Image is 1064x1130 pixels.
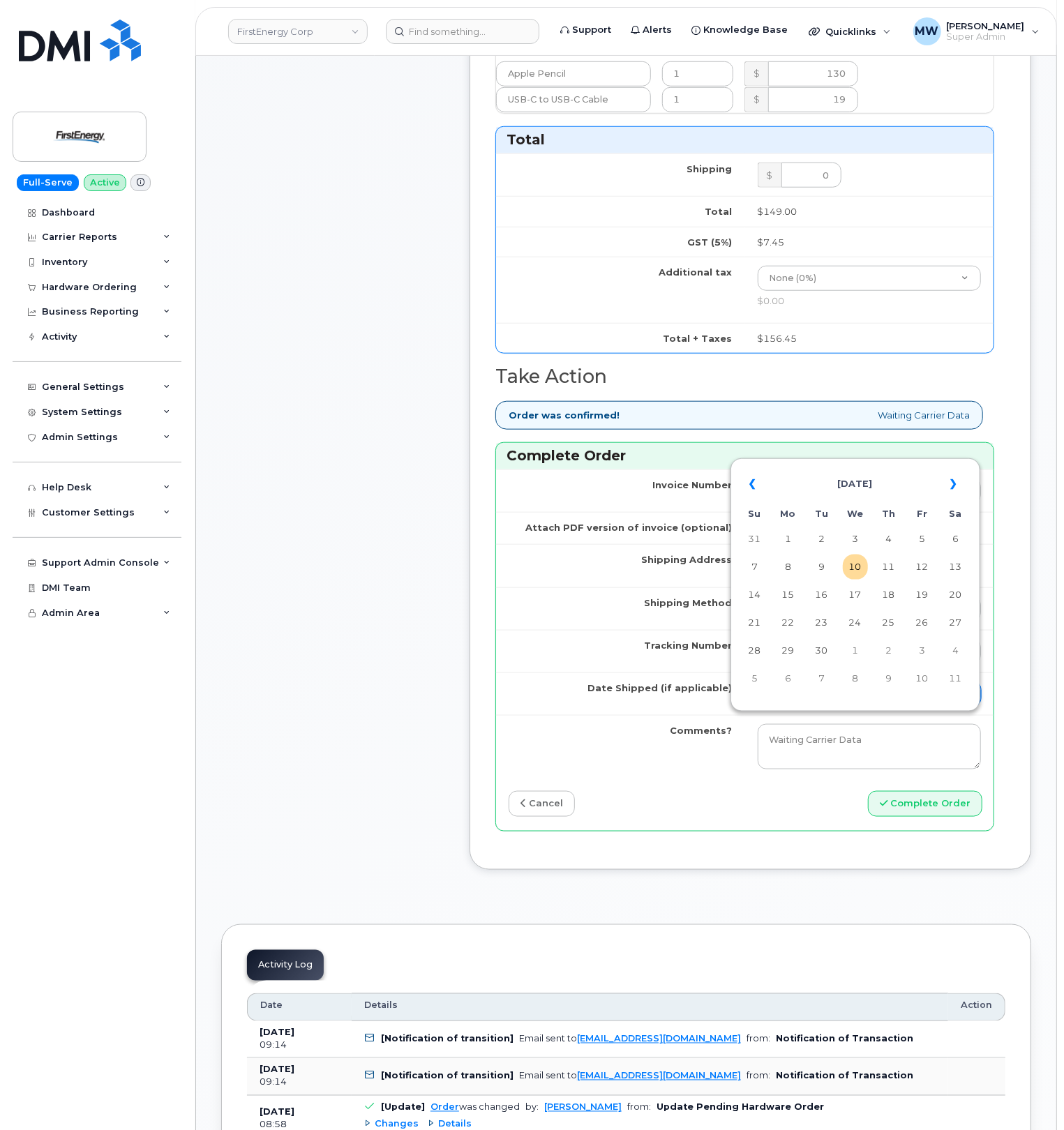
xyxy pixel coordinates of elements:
td: 8 [843,666,868,691]
td: 30 [809,638,834,663]
a: [EMAIL_ADDRESS][DOMAIN_NAME] [577,1034,741,1044]
label: Invoice Number [653,479,733,492]
span: [PERSON_NAME] [947,20,1025,31]
td: 11 [876,555,901,580]
span: $149.00 [758,206,797,217]
a: [PERSON_NAME] [544,1102,622,1113]
label: Date Shipped (if applicable) [588,681,733,695]
td: 9 [809,555,834,580]
div: Email sent to [519,1071,741,1081]
div: Quicklinks [799,17,901,45]
span: $156.45 [758,333,797,344]
label: Comments? [670,724,733,737]
textarea: Waiting Carrier Data [758,724,982,770]
label: GST (5%) [688,236,733,249]
b: [Notification of transition] [381,1034,514,1044]
label: Attach PDF version of invoice (optional) [526,521,733,534]
td: 6 [943,527,968,552]
label: Shipping Address [642,553,733,566]
td: 10 [843,555,868,580]
span: $7.45 [758,236,785,248]
th: Th [876,503,901,524]
td: 28 [742,638,767,663]
td: 8 [776,555,801,580]
th: « [742,467,767,501]
td: 24 [843,610,868,635]
td: 13 [943,555,968,580]
td: 1 [776,527,801,552]
a: Order [430,1102,459,1113]
td: 19 [910,582,935,608]
td: 22 [776,610,801,635]
label: Additional tax [659,266,733,279]
td: 7 [809,666,834,691]
td: 2 [876,638,901,663]
td: 29 [776,638,801,663]
th: Action [948,993,1005,1021]
label: Shipping Method [645,596,733,610]
span: Alerts [643,23,672,37]
td: 5 [742,666,767,691]
div: $ [744,87,768,112]
a: Knowledge Base [682,16,797,44]
div: 09:14 [260,1076,339,1089]
label: Total + Taxes [664,332,733,345]
span: Date [260,1000,283,1012]
span: from: [627,1102,651,1113]
div: Marissa Weiss [904,17,1049,45]
h3: Complete Order [507,446,983,465]
td: 25 [876,610,901,635]
th: Fr [910,503,935,524]
th: Mo [776,503,801,524]
td: 16 [809,582,834,608]
td: 17 [843,582,868,608]
td: 9 [876,666,901,691]
iframe: Messenger Launcher [1003,1069,1054,1120]
div: 09:14 [260,1039,339,1052]
a: Support [550,16,621,44]
div: $ [758,163,781,188]
h3: Total [507,130,983,149]
td: 14 [742,582,767,608]
td: 12 [910,555,935,580]
td: 4 [876,527,901,552]
span: from: [747,1071,770,1081]
b: [DATE] [260,1064,294,1075]
td: 27 [943,610,968,635]
th: Su [742,503,767,524]
div: Waiting Carrier Data [495,401,983,430]
strong: Order was confirmed! [509,409,620,422]
span: from: [747,1034,770,1044]
td: 10 [910,666,935,691]
div: was changed [430,1102,520,1113]
td: 11 [943,666,968,691]
b: [DATE] [260,1027,294,1038]
a: cancel [509,791,575,817]
div: $0.00 [758,294,982,308]
td: 18 [876,582,901,608]
td: 3 [843,527,868,552]
td: 4 [943,638,968,663]
button: Complete Order [868,791,982,817]
input: Find something... [386,19,539,44]
span: Support [572,23,611,37]
td: 23 [809,610,834,635]
h2: Take Action [495,366,994,387]
td: 15 [776,582,801,608]
td: 26 [910,610,935,635]
label: Total [705,205,733,218]
b: Notification of Transaction [776,1034,913,1044]
b: Update Pending Hardware Order [657,1102,824,1113]
th: Sa [943,503,968,524]
div: Email sent to [519,1034,741,1044]
a: FirstEnergy Corp [228,19,368,44]
b: [DATE] [260,1107,294,1117]
a: [EMAIL_ADDRESS][DOMAIN_NAME] [577,1071,741,1081]
input: Name [496,87,651,112]
th: [DATE] [776,467,935,501]
td: 21 [742,610,767,635]
label: Shipping [687,163,733,176]
b: [Notification of transition] [381,1071,514,1081]
td: 31 [742,527,767,552]
label: Tracking Number [645,639,733,652]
